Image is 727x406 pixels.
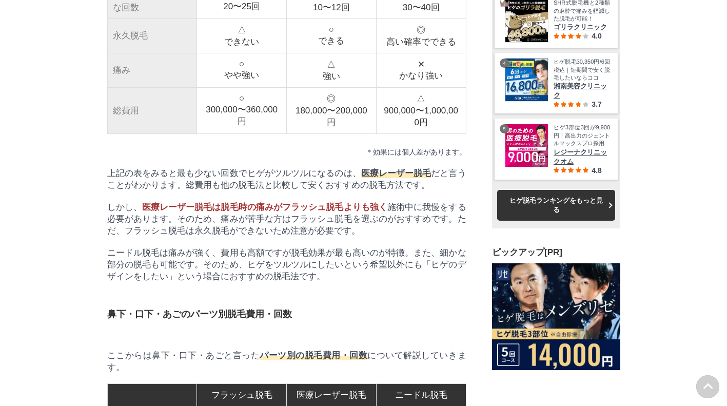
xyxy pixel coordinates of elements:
span: 湘南美容クリニック [554,82,610,100]
td: ○ できる [287,18,377,53]
p: ここからは鼻下・口下・あごと言った について解説していきます。 [107,350,466,373]
span: 医療レーザー脱毛は脱毛時の痛みがフラッシュ脱毛よりも強く [142,202,387,212]
td: フラッシュ脱毛 [197,383,287,406]
td: 医療レーザー脱毛 [287,383,377,406]
td: △ できない [197,18,287,53]
span: ゴリラクリニック [554,23,610,32]
p: しかし、 施術中に我慢をする必要があります。そのため、痛みが苦手な方はフラッシュ脱毛を選ぶのがおすすめです。ただ、フラッシュ脱毛は永久脱毛ができないため注意が必要です。 [107,201,466,237]
span: ヒゲ脱毛30,350円/6回税込｜短期間で安く脱毛したいならココ [554,58,610,82]
span: 医療レーザー脱毛 [361,168,431,178]
img: レジーナクリニックオム [505,124,548,167]
span: パーツ別の脱毛費用・回数 [260,351,367,360]
td: ニードル脱毛 [376,383,466,406]
small: ＊効果には個人差があります。 [366,148,466,156]
span: レジーナクリニックオム [554,147,610,166]
td: △ 900,000〜1,000,000円 [376,87,466,133]
a: ヒゲ脱毛ランキングをもっと見る [497,189,615,220]
td: ◎ 180,000〜200,000円 [287,87,377,133]
img: 最安値に挑戦！湘南美容クリニック [505,59,548,101]
td: ○ やや強い [197,53,287,87]
span: 3.7 [592,100,601,108]
img: ヒゲ脱毛はメンズリゼ [492,263,620,370]
img: PAGE UP [696,375,719,398]
span: 4.8 [592,166,601,174]
td: ○ 300,000〜360,000円 [197,87,287,133]
td: △ 強い [287,53,377,87]
a: 最安値に挑戦！湘南美容クリニック ヒゲ脱毛30,350円/6回税込｜短期間で安く脱毛したいならココ 湘南美容クリニック 3.7 [505,58,610,108]
td: 痛み [107,53,197,87]
span: 4.0 [592,32,601,40]
h3: ピックアップ[PR] [492,246,620,258]
td: 総費用 [107,87,197,133]
a: レジーナクリニックオム ヒゲ3部位3回が9,900円！高出力のジェントルマックスプロ採用 レジーナクリニックオム 4.8 [505,124,610,174]
p: 上記の表をみると最も少ない回数でヒゲがツルツルになるのは、 だと言うことがわかります。総費用も他の脱毛法と比較して安くおすすめの脱毛方法です。 [107,167,466,191]
span: 鼻下・口下・あごのパーツ別脱毛費用・回数 [107,309,292,319]
td: 永久脱毛 [107,18,197,53]
span: ヒゲ3部位3回が9,900円！高出力のジェントルマックスプロ採用 [554,124,610,147]
td: ◎ 高い確率でできる [376,18,466,53]
p: ニードル脱毛は痛みが強く、費用も高額ですが脱毛効果が最も高いのが特徴。また、細かな部分の脱毛も可能です。そのため、ヒゲをツルツルにしたいという希望以外にも「ヒゲのデザインをしたい」という場合にお... [107,247,466,282]
td: ✕ かなり強い [376,53,466,87]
